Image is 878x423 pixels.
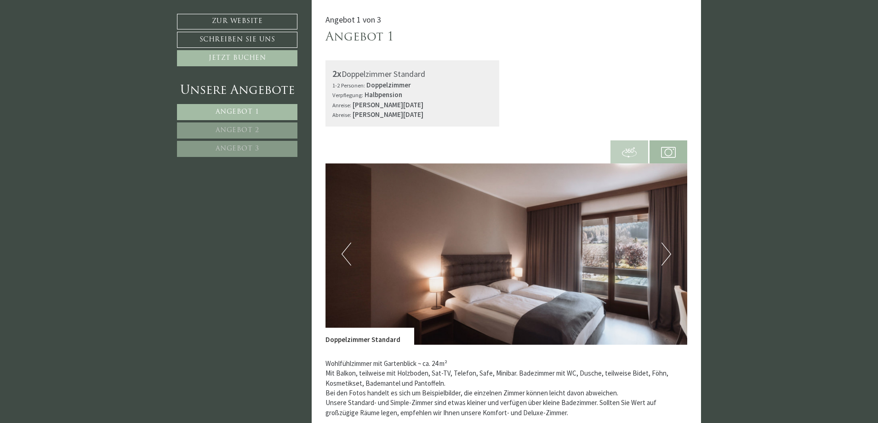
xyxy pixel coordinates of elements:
div: Donnerstag [155,7,207,22]
b: 2x [332,68,342,79]
small: Verpflegung: [332,91,363,99]
img: 360-grad.svg [622,145,637,160]
small: Abreise: [332,111,351,118]
span: Angebot 3 [216,145,259,152]
button: Next [661,243,671,266]
div: Montis – Active Nature Spa [14,26,131,33]
a: Schreiben Sie uns [177,32,297,48]
img: camera.svg [661,145,676,160]
img: image [325,163,688,345]
small: 07:55 [14,43,131,49]
small: Anreise: [332,101,351,109]
p: Wohlfühlzimmer mit Gartenblick ~ ca. 24 m² Mit Balkon, teilweise mit Holzboden, Sat-TV, Telefon, ... [325,359,688,418]
button: Senden [302,243,362,259]
span: Angebot 1 von 3 [325,14,381,25]
b: [PERSON_NAME][DATE] [353,110,423,119]
div: Angebot 1 [325,29,394,46]
b: Doppelzimmer [366,81,411,89]
a: Jetzt buchen [177,50,297,66]
span: Angebot 1 [216,109,259,116]
b: [PERSON_NAME][DATE] [353,100,423,109]
a: Zur Website [177,14,297,29]
b: Halbpension [365,90,402,99]
small: 1-2 Personen: [332,81,365,89]
div: Doppelzimmer Standard [325,328,414,344]
div: Doppelzimmer Standard [332,67,493,81]
button: Previous [342,243,351,266]
div: Guten Tag, wie können wir Ihnen helfen? [7,24,136,51]
span: Angebot 2 [216,127,259,134]
div: Unsere Angebote [177,82,297,99]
